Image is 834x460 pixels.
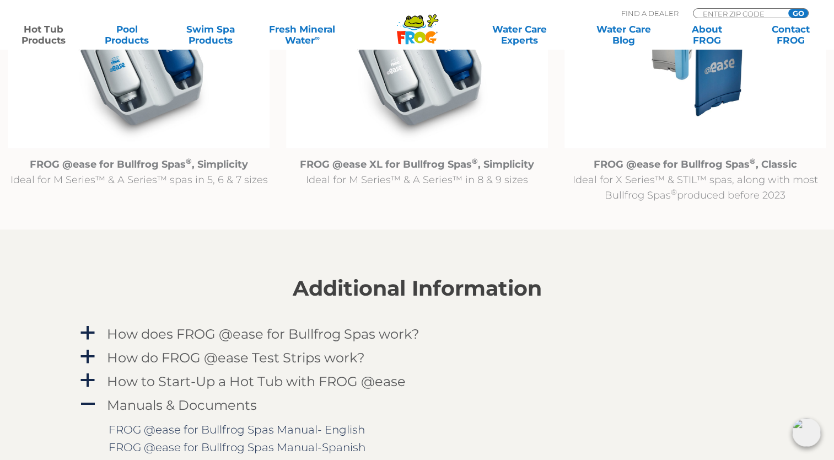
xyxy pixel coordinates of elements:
[749,157,755,165] sup: ®
[107,350,365,365] h4: How do FROG @ease Test Strips work?
[8,157,270,188] p: Ideal for M Series™ & A Series™ spas in 5, 6 & 7 sizes
[467,24,572,46] a: Water CareExperts
[300,158,534,170] strong: FROG @ease XL for Bullfrog Spas , Simplicity
[79,325,96,341] span: a
[591,24,656,46] a: Water CareBlog
[262,24,343,46] a: Fresh MineralWater∞
[107,327,419,341] h4: How does FROG @ease for Bullfrog Spas work?
[11,24,76,46] a: Hot TubProducts
[593,158,797,170] strong: FROG @ease for Bullfrog Spas , Classic
[675,24,740,46] a: AboutFROG
[186,157,192,165] sup: ®
[79,349,96,365] span: a
[79,372,96,389] span: a
[788,9,808,18] input: GO
[78,276,756,301] h2: Additional Information
[315,34,320,42] sup: ∞
[109,423,365,436] a: FROG @ease for Bullfrog Spas Manual- English
[78,371,756,392] a: a How to Start-Up a Hot Tub with FROG @ease
[78,395,756,415] a: A Manuals & Documents
[472,157,478,165] sup: ®
[109,441,365,454] a: FROG @ease for Bullfrog Spas Manual-Spanish
[107,398,257,413] h4: Manuals & Documents
[621,8,679,18] p: Find A Dealer
[78,347,756,368] a: a How do FROG @ease Test Strips work?
[758,24,823,46] a: ContactFROG
[564,157,826,203] p: Ideal for X Series™ & STIL™ spas, along with most Bullfrog Spas produced before 2023
[671,188,677,196] sup: ®
[178,24,243,46] a: Swim SpaProducts
[95,24,160,46] a: PoolProducts
[30,158,248,170] strong: FROG @ease for Bullfrog Spas , Simplicity
[78,324,756,344] a: a How does FROG @ease for Bullfrog Spas work?
[79,396,96,413] span: A
[286,157,547,188] p: Ideal for M Series™ & A Series™ in 8 & 9 sizes
[792,418,821,447] img: openIcon
[107,374,406,389] h4: How to Start-Up a Hot Tub with FROG @ease
[702,9,776,18] input: Zip Code Form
